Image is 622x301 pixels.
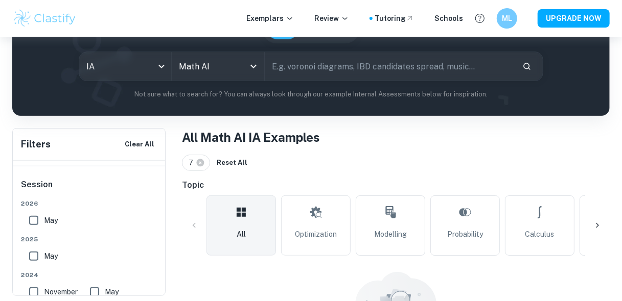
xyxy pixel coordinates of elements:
[295,229,337,240] span: Optimization
[497,8,517,29] button: ML
[20,89,602,99] p: Not sure what to search for? You can always look through our example Internal Assessments below f...
[265,52,515,81] input: E.g. voronoi diagrams, IBD candidates spread, music...
[374,229,407,240] span: Modelling
[79,52,172,81] div: IA
[501,13,513,24] h6: ML
[471,10,489,27] button: Help and Feedback
[246,59,261,73] button: Open
[21,179,158,199] h6: Session
[518,58,536,75] button: Search
[237,229,246,240] span: All
[122,137,157,152] button: Clear All
[105,286,119,297] span: May
[525,229,555,240] span: Calculus
[44,215,58,226] span: May
[44,250,58,262] span: May
[246,13,294,24] p: Exemplars
[314,13,349,24] p: Review
[21,235,158,244] span: 2025
[12,8,77,29] img: Clastify logo
[375,13,414,24] a: Tutoring
[21,137,51,152] h6: Filters
[434,13,463,24] a: Schools
[447,229,483,240] span: Probability
[44,286,78,297] span: November
[538,9,610,28] button: UPGRADE NOW
[182,128,610,146] h1: All Math AI IA Examples
[21,199,158,208] span: 2026
[21,270,158,280] span: 2024
[182,155,210,171] div: 7
[214,155,250,170] button: Reset All
[182,179,610,191] h6: Topic
[189,157,198,168] span: 7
